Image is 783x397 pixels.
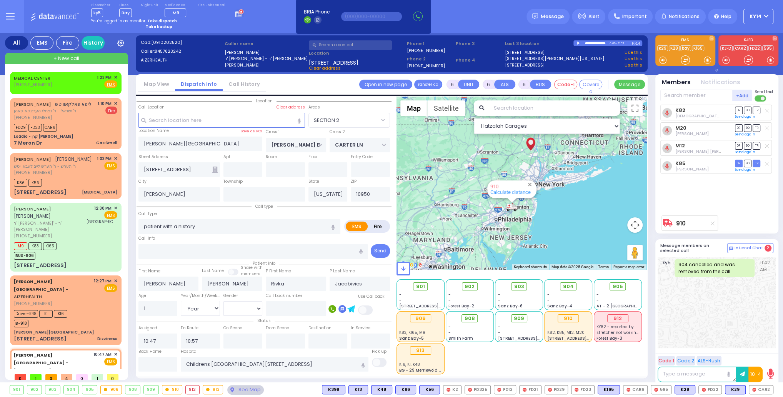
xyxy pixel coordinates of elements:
[14,169,52,175] span: [PHONE_NUMBER]
[138,325,157,331] label: Assigned
[138,178,147,185] label: City
[144,385,158,394] div: 909
[675,107,685,113] a: K82
[458,80,479,89] button: UNIT
[625,62,642,68] a: Use this
[523,388,526,392] img: red-radio-icon.svg
[266,268,291,274] label: P First Name
[410,314,431,323] div: 906
[655,38,715,43] label: EMS
[718,38,778,43] label: KJFD
[105,107,117,114] span: Fire
[14,156,51,162] a: [PERSON_NAME]
[532,13,538,19] img: message.svg
[541,13,564,20] span: Message
[465,315,475,322] span: 908
[97,156,112,162] span: 1:03 PM
[614,80,645,89] button: Message
[309,65,341,71] span: Clear address
[744,107,751,114] span: SO
[398,260,424,270] a: Open this area in Google Maps (opens a new window)
[240,128,262,134] label: Save as POI
[735,132,755,137] a: Send again
[225,49,306,56] label: [PERSON_NAME]
[14,163,92,170] span: ר' הערש - ר' הערש לייב לעבאוויטש
[308,178,319,185] label: State
[53,55,79,62] span: + New call
[692,45,704,51] a: K165
[701,78,740,87] button: Notifications
[399,297,401,303] span: -
[223,325,242,331] label: On Scene
[241,265,263,270] small: Share with
[729,247,733,250] img: comment-alt.png
[14,101,51,107] a: [PERSON_NAME]
[30,12,82,21] img: Logo
[241,271,260,277] span: members
[625,49,642,56] a: Use this
[395,385,416,394] div: BLS
[252,204,277,209] span: Call type
[419,385,440,394] div: BLS
[735,167,755,172] a: Send again
[114,205,117,212] span: ✕
[87,219,117,225] span: St. Anthony Community Hospital
[367,222,389,231] label: Fire
[30,374,42,380] span: 1
[138,211,157,217] label: Call Type
[465,283,475,290] span: 902
[104,284,117,292] span: EMS
[498,297,500,303] span: -
[309,50,404,57] label: Location
[663,259,675,277] span: ky5
[14,279,68,292] span: [PERSON_NAME][GEOGRAPHIC_DATA] -
[613,283,623,290] span: 905
[675,113,755,119] span: Shia Grunhut
[416,283,425,290] span: 901
[223,178,243,185] label: Township
[755,95,767,102] label: Turn off text
[446,388,450,392] img: red-radio-icon.svg
[658,356,675,365] button: Code 1
[14,124,27,132] span: FD29
[14,179,27,187] span: K86
[735,160,743,167] span: DR
[346,222,368,231] label: EMS
[64,385,79,394] div: 904
[14,352,68,373] a: [PERSON_NAME]
[181,293,220,299] div: Year/Month/Week/Day
[618,39,625,48] div: 2:53
[266,154,277,160] label: Room
[371,385,392,394] div: BLS
[744,124,751,132] span: SO
[14,352,68,366] span: [PERSON_NAME][GEOGRAPHIC_DATA] -
[10,385,23,394] div: 901
[76,374,88,380] span: 0
[456,57,502,63] span: Phone 4
[28,179,42,187] span: K56
[497,388,501,392] img: red-radio-icon.svg
[762,45,773,51] a: 595
[91,3,110,8] label: Dispatcher
[114,100,117,107] span: ✕
[14,82,52,88] span: [PHONE_NUMBER]
[249,260,279,266] span: Patient info
[680,45,691,51] a: bay
[155,48,181,54] span: 8457823242
[141,57,222,63] label: AIZERHEALTH
[138,235,155,242] label: Call Info
[490,189,531,195] a: Calculate distance
[61,374,72,380] span: 4
[748,45,761,51] a: FD22
[744,142,751,149] span: SO
[82,189,117,195] div: [MEDICAL_DATA]
[407,56,453,62] span: Phone 2
[14,279,68,300] a: AIZERHEALTH
[558,314,579,323] div: 910
[735,245,763,251] span: Internal Chat
[498,292,500,297] span: -
[186,385,199,394] div: 912
[468,388,472,392] img: red-radio-icon.svg
[400,100,427,116] button: Show street map
[675,259,755,277] div: 904 cancelled and was removed from the call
